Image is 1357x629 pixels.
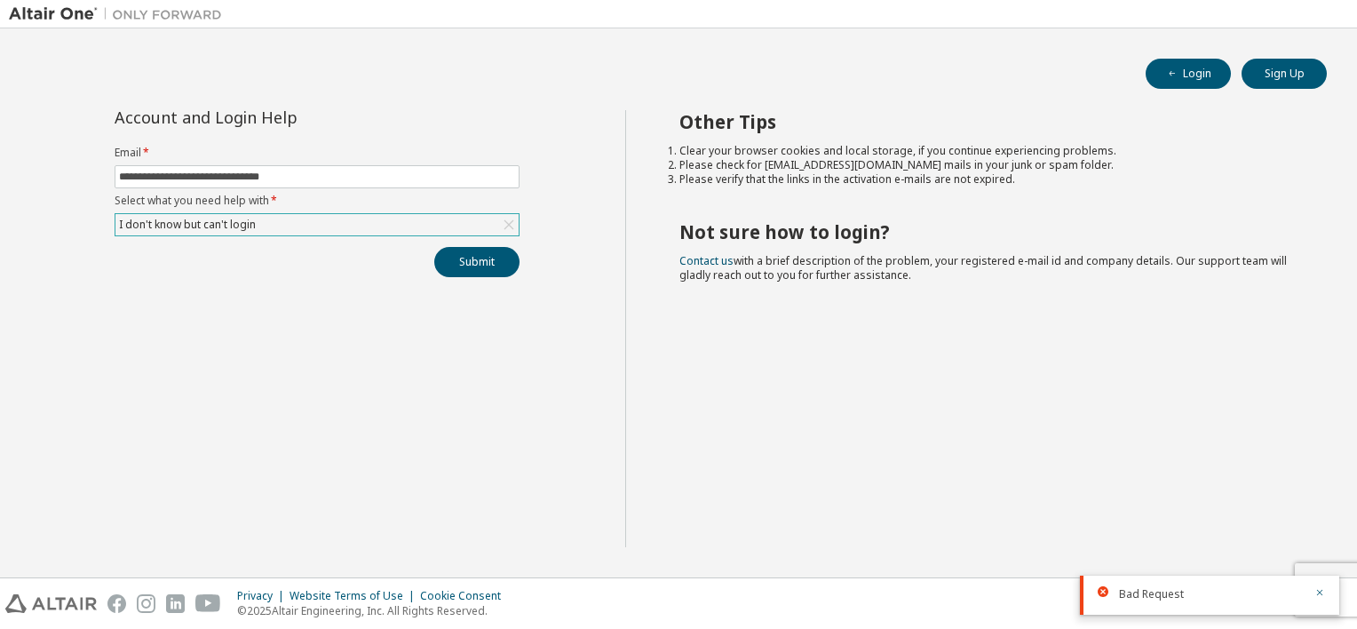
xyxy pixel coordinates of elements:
div: Cookie Consent [420,589,512,603]
label: Email [115,146,520,160]
p: © 2025 Altair Engineering, Inc. All Rights Reserved. [237,603,512,618]
a: Contact us [679,253,734,268]
span: Bad Request [1119,587,1184,601]
label: Select what you need help with [115,194,520,208]
button: Submit [434,247,520,277]
li: Clear your browser cookies and local storage, if you continue experiencing problems. [679,144,1296,158]
img: altair_logo.svg [5,594,97,613]
img: youtube.svg [195,594,221,613]
button: Login [1146,59,1231,89]
li: Please check for [EMAIL_ADDRESS][DOMAIN_NAME] mails in your junk or spam folder. [679,158,1296,172]
div: Account and Login Help [115,110,439,124]
h2: Other Tips [679,110,1296,133]
img: Altair One [9,5,231,23]
span: with a brief description of the problem, your registered e-mail id and company details. Our suppo... [679,253,1287,283]
h2: Not sure how to login? [679,220,1296,243]
img: linkedin.svg [166,594,185,613]
li: Please verify that the links in the activation e-mails are not expired. [679,172,1296,187]
div: Website Terms of Use [290,589,420,603]
div: I don't know but can't login [116,215,258,235]
img: facebook.svg [107,594,126,613]
button: Sign Up [1242,59,1327,89]
div: Privacy [237,589,290,603]
img: instagram.svg [137,594,155,613]
div: I don't know but can't login [115,214,519,235]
